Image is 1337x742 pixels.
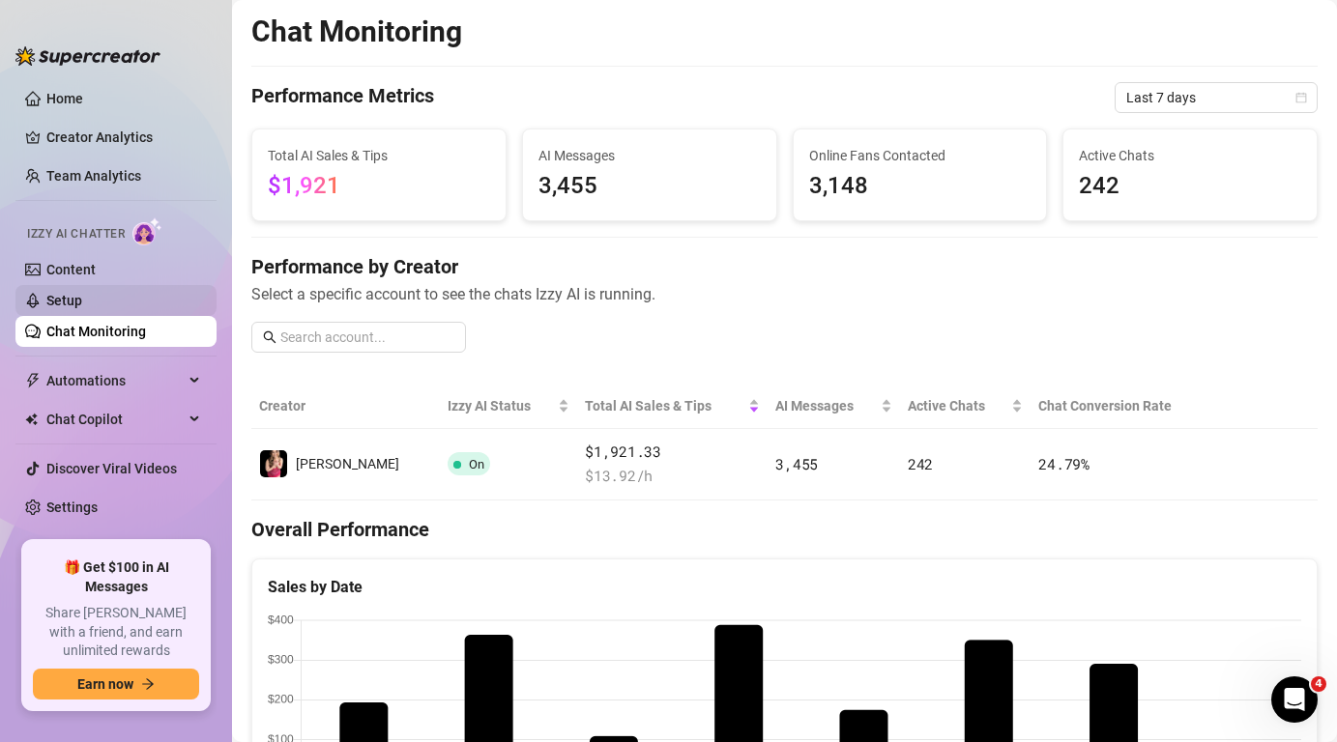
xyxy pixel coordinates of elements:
[251,14,462,50] h2: Chat Monitoring
[775,395,877,416] span: AI Messages
[46,365,184,396] span: Automations
[46,499,98,515] a: Settings
[46,168,141,184] a: Team Analytics
[25,373,41,388] span: thunderbolt
[268,145,490,166] span: Total AI Sales & Tips
[768,384,900,429] th: AI Messages
[296,456,399,471] span: [PERSON_NAME]
[585,465,760,488] span: $ 13.92 /h
[809,145,1032,166] span: Online Fans Contacted
[33,604,199,661] span: Share [PERSON_NAME] with a friend, and earn unlimited rewards
[27,225,125,243] span: Izzy AI Chatter
[46,324,146,339] a: Chat Monitoring
[1079,168,1301,205] span: 242
[585,395,744,416] span: Total AI Sales & Tips
[538,168,761,205] span: 3,455
[1311,676,1326,692] span: 4
[33,669,199,699] button: Earn nowarrow-right
[251,282,1318,306] span: Select a specific account to see the chats Izzy AI is running.
[46,293,82,308] a: Setup
[1038,454,1089,473] span: 24.79 %
[268,172,340,199] span: $1,921
[46,122,201,153] a: Creator Analytics
[268,575,1301,599] div: Sales by Date
[141,677,155,691] span: arrow-right
[1079,145,1301,166] span: Active Chats
[775,454,818,473] span: 3,455
[577,384,768,429] th: Total AI Sales & Tips
[251,516,1318,543] h4: Overall Performance
[251,253,1318,280] h4: Performance by Creator
[260,450,287,477] img: Erin
[1126,83,1306,112] span: Last 7 days
[33,558,199,596] span: 🎁 Get $100 in AI Messages
[1295,92,1307,103] span: calendar
[908,395,1007,416] span: Active Chats
[251,384,440,429] th: Creator
[908,454,933,473] span: 242
[538,145,761,166] span: AI Messages
[440,384,578,429] th: Izzy AI Status
[280,327,454,348] input: Search account...
[46,91,83,106] a: Home
[46,461,177,476] a: Discover Viral Videos
[132,217,162,245] img: AI Chatter
[25,413,38,426] img: Chat Copilot
[15,46,160,66] img: logo-BBDzfeDw.svg
[809,168,1032,205] span: 3,148
[1271,676,1318,723] iframe: Intercom live chat
[77,676,133,692] span: Earn now
[469,457,484,471] span: On
[448,395,555,416] span: Izzy AI Status
[263,330,276,344] span: search
[46,262,96,277] a: Content
[251,82,434,113] h4: Performance Metrics
[900,384,1031,429] th: Active Chats
[1031,384,1210,429] th: Chat Conversion Rate
[46,404,184,435] span: Chat Copilot
[585,441,760,464] span: $1,921.33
